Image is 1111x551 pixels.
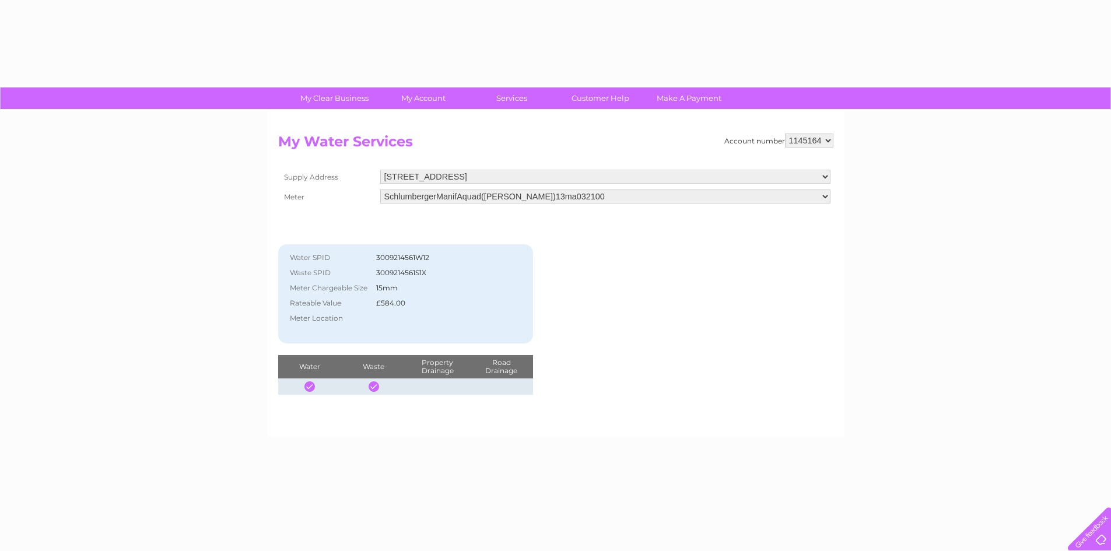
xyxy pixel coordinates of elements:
a: Services [464,87,560,109]
h2: My Water Services [278,134,833,156]
a: Customer Help [552,87,649,109]
td: 15mm [373,280,507,296]
th: Supply Address [278,167,377,187]
td: 3009214561S1X [373,265,507,280]
a: Make A Payment [641,87,737,109]
th: Waste SPID [284,265,373,280]
div: Account number [724,134,833,148]
th: Water SPID [284,250,373,265]
td: £584.00 [373,296,507,311]
td: 3009214561W12 [373,250,507,265]
th: Road Drainage [469,355,534,378]
th: Meter Location [284,311,373,326]
th: Meter [278,187,377,206]
th: Waste [342,355,405,378]
th: Water [278,355,342,378]
th: Meter Chargeable Size [284,280,373,296]
th: Property Drainage [405,355,469,378]
th: Rateable Value [284,296,373,311]
a: My Account [375,87,471,109]
a: My Clear Business [286,87,383,109]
